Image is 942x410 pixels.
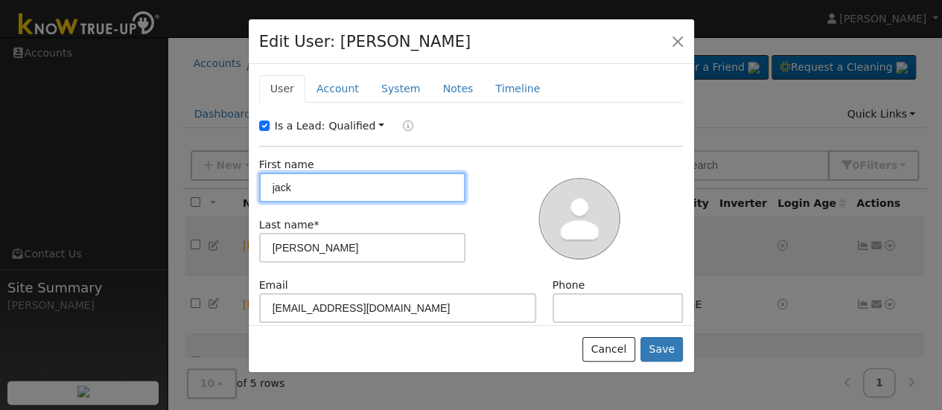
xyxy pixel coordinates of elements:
[640,337,684,362] button: Save
[259,157,314,173] label: First name
[392,118,413,135] a: Lead
[275,118,325,134] label: Is a Lead:
[259,278,288,293] label: Email
[259,30,471,54] h4: Edit User: [PERSON_NAME]
[259,217,319,233] label: Last name
[582,337,635,362] button: Cancel
[314,219,319,231] span: Required
[328,120,384,132] a: Qualified
[305,75,370,103] a: Account
[259,75,305,103] a: User
[431,75,484,103] a: Notes
[553,278,585,293] label: Phone
[484,75,551,103] a: Timeline
[370,75,432,103] a: System
[259,121,270,131] input: Is a Lead:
